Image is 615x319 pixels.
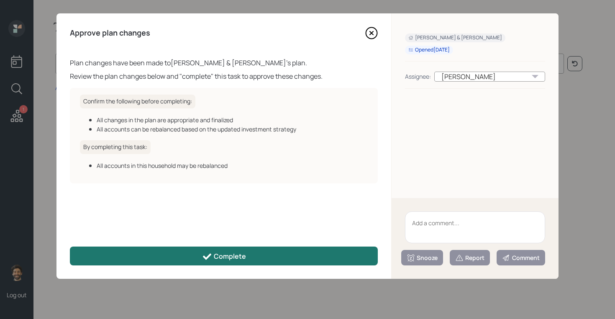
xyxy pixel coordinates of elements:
div: Opened [DATE] [408,46,450,54]
h6: Confirm the following before completing: [80,95,195,108]
button: Comment [497,250,545,265]
div: [PERSON_NAME] [434,72,545,82]
div: Comment [502,254,540,262]
h6: By completing this task: [80,140,151,154]
div: Assignee: [405,72,431,81]
button: Complete [70,247,378,265]
div: [PERSON_NAME] & [PERSON_NAME] [408,34,502,41]
div: Complete [202,252,246,262]
div: Plan changes have been made to [PERSON_NAME] & [PERSON_NAME] 's plan. [70,58,378,68]
div: Snooze [407,254,438,262]
div: Report [455,254,484,262]
div: All accounts can be rebalanced based on the updated investment strategy [97,125,368,134]
div: All changes in the plan are appropriate and finalized [97,116,368,124]
div: All accounts in this household may be rebalanced [97,161,368,170]
div: Review the plan changes below and "complete" this task to approve these changes. [70,71,378,81]
button: Snooze [401,250,443,265]
button: Report [450,250,490,265]
h4: Approve plan changes [70,28,150,38]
